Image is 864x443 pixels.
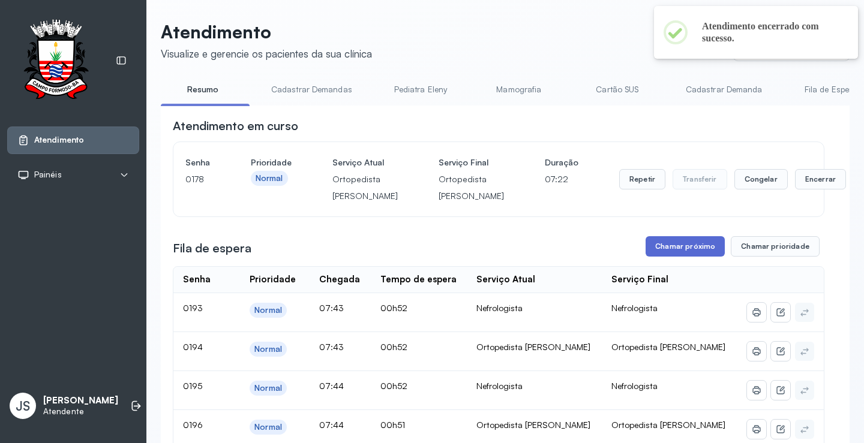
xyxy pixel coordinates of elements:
span: 0194 [183,342,203,352]
span: Painéis [34,170,62,180]
a: Cartão SUS [575,80,659,100]
span: 07:44 [319,420,344,430]
div: Prioridade [250,274,296,285]
div: Ortopedista [PERSON_NAME] [476,342,592,352]
a: Resumo [161,80,245,100]
span: 00h51 [380,420,405,430]
h4: Duração [545,154,578,171]
h4: Serviço Final [439,154,504,171]
button: Repetir [619,169,665,189]
p: Ortopedista [PERSON_NAME] [332,171,398,204]
span: 07:43 [319,342,344,352]
button: Chamar prioridade [731,236,820,257]
button: Transferir [673,169,727,189]
a: Cadastrar Demanda [674,80,775,100]
div: Nefrologista [476,381,592,391]
p: [PERSON_NAME] [43,395,118,406]
button: Encerrar [795,169,846,189]
span: Nefrologista [611,303,658,313]
div: Normal [256,173,283,183]
p: Atendente [43,406,118,417]
a: Atendimento [17,134,129,146]
div: Normal [254,422,282,432]
div: Normal [254,305,282,315]
span: Atendimento [34,135,84,145]
div: Senha [183,274,211,285]
div: Normal [254,383,282,393]
span: 00h52 [380,381,407,391]
a: Pediatra Eleny [379,80,463,100]
h4: Serviço Atual [332,154,398,171]
span: 00h52 [380,303,407,313]
span: Ortopedista [PERSON_NAME] [611,420,725,430]
h4: Senha [185,154,210,171]
p: Ortopedista [PERSON_NAME] [439,171,504,204]
span: 07:43 [319,303,344,313]
p: 0178 [185,171,210,188]
p: Atendimento [161,21,372,43]
div: Ortopedista [PERSON_NAME] [476,420,592,430]
div: Nefrologista [476,303,592,314]
div: Visualize e gerencie os pacientes da sua clínica [161,47,372,60]
p: 07:22 [545,171,578,188]
button: Chamar próximo [646,236,725,257]
h2: Atendimento encerrado com sucesso. [702,20,839,44]
a: Mamografia [477,80,561,100]
div: Tempo de espera [380,274,457,285]
span: 07:44 [319,381,344,391]
div: Chegada [319,274,360,285]
span: 0193 [183,303,203,313]
h3: Fila de espera [173,240,251,257]
a: Cadastrar Demandas [259,80,364,100]
span: Nefrologista [611,381,658,391]
h3: Atendimento em curso [173,117,298,134]
span: Ortopedista [PERSON_NAME] [611,342,725,352]
span: 0196 [183,420,203,430]
span: 0195 [183,381,202,391]
button: Congelar [734,169,788,189]
div: Serviço Atual [476,274,535,285]
div: Serviço Final [611,274,668,285]
div: Normal [254,344,282,354]
span: 00h52 [380,342,407,352]
h4: Prioridade [251,154,292,171]
img: Logotipo do estabelecimento [13,19,99,103]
